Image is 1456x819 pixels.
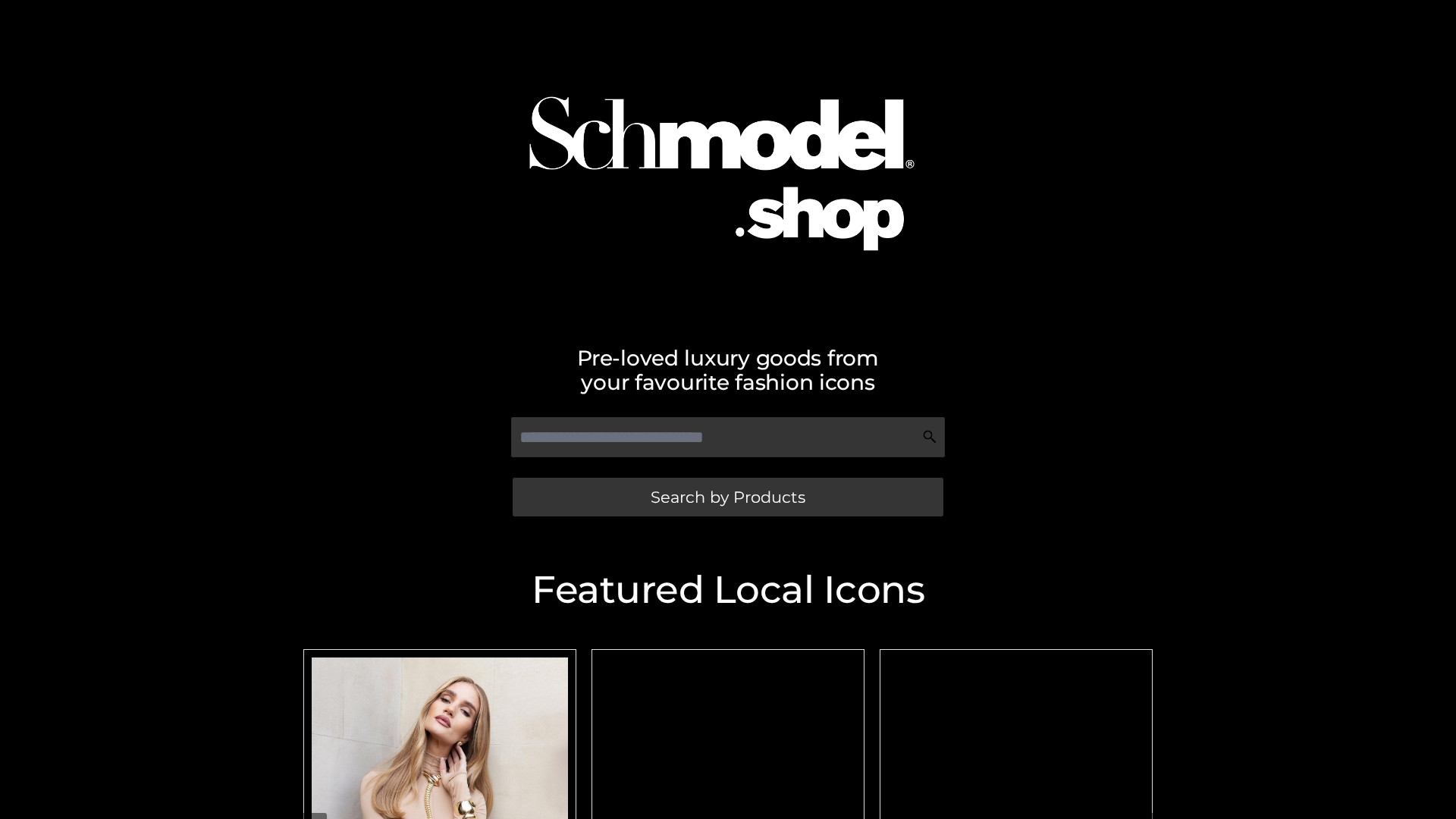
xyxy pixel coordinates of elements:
a: Search by Products [513,478,943,516]
img: Search Icon [922,429,937,444]
h2: Pre-loved luxury goods from your favourite fashion icons [296,346,1160,394]
span: Search by Products [651,489,805,505]
h2: Featured Local Icons​ [296,571,1160,609]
